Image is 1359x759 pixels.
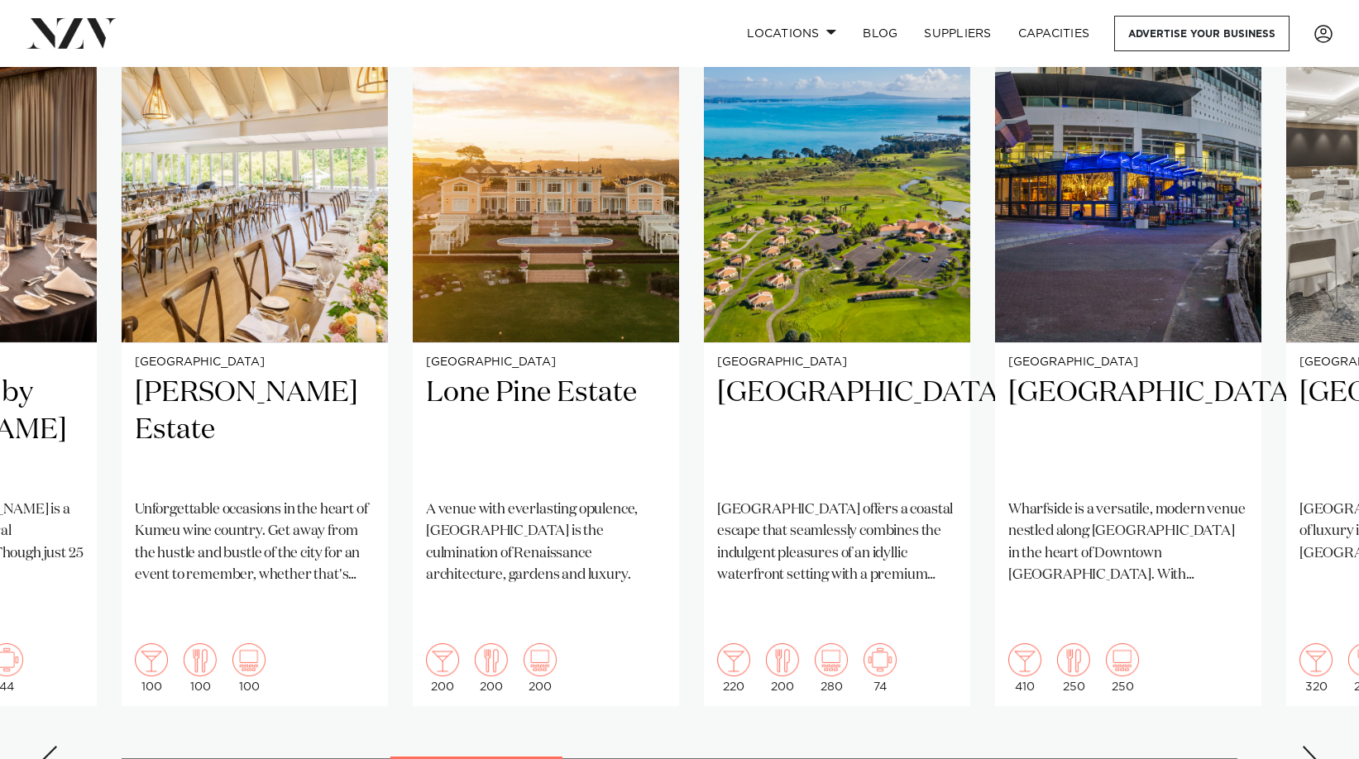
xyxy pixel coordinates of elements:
small: [GEOGRAPHIC_DATA] [1008,356,1248,369]
div: 410 [1008,643,1041,693]
div: 74 [864,643,897,693]
div: 250 [1057,643,1090,693]
a: Locations [734,16,849,51]
img: nzv-logo.png [26,18,117,48]
img: theatre.png [1106,643,1139,676]
img: meeting.png [864,643,897,676]
h2: [GEOGRAPHIC_DATA] [1008,375,1248,486]
a: BLOG [849,16,911,51]
a: SUPPLIERS [911,16,1004,51]
img: dining.png [475,643,508,676]
small: [GEOGRAPHIC_DATA] [426,356,666,369]
h2: [GEOGRAPHIC_DATA] [717,375,957,486]
h2: Lone Pine Estate [426,375,666,486]
img: dining.png [184,643,217,676]
p: [GEOGRAPHIC_DATA] offers a coastal escape that seamlessly combines the indulgent pleasures of an ... [717,499,957,586]
small: [GEOGRAPHIC_DATA] [717,356,957,369]
img: theatre.png [524,643,557,676]
div: 100 [232,643,266,693]
a: Advertise your business [1114,16,1290,51]
img: cocktail.png [426,643,459,676]
img: theatre.png [815,643,848,676]
div: 200 [524,643,557,693]
p: Unforgettable occasions in the heart of Kumeu wine country. Get away from the hustle and bustle o... [135,499,375,586]
div: 100 [184,643,217,693]
h2: [PERSON_NAME] Estate [135,375,375,486]
img: theatre.png [232,643,266,676]
div: 280 [815,643,848,693]
img: cocktail.png [135,643,168,676]
img: dining.png [1057,643,1090,676]
img: cocktail.png [1299,643,1333,676]
img: cocktail.png [717,643,750,676]
div: 200 [475,643,508,693]
div: 200 [766,643,799,693]
p: A venue with everlasting opulence, [GEOGRAPHIC_DATA] is the culmination of Renaissance architectu... [426,499,666,586]
a: Capacities [1005,16,1103,51]
img: dining.png [766,643,799,676]
p: Wharfside is a versatile, modern venue nestled along [GEOGRAPHIC_DATA] in the heart of Downtown [... [1008,499,1248,586]
div: 200 [426,643,459,693]
div: 320 [1299,643,1333,693]
div: 100 [135,643,168,693]
img: cocktail.png [1008,643,1041,676]
small: [GEOGRAPHIC_DATA] [135,356,375,369]
div: 250 [1106,643,1139,693]
div: 220 [717,643,750,693]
